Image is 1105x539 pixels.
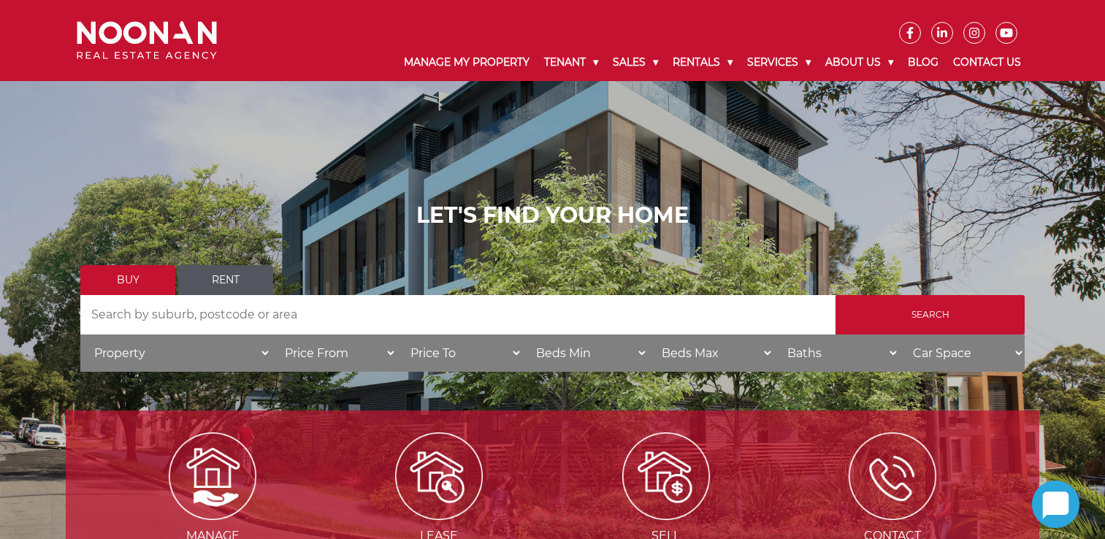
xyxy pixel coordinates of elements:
[77,21,217,60] img: Noonan Real Estate Agency
[946,44,1028,81] a: Contact Us
[622,432,710,520] img: Sell my property
[740,44,818,81] a: Services
[397,44,537,81] a: Manage My Property
[537,44,605,81] a: Tenant
[80,295,836,335] input: Search by suburb, postcode or area
[665,44,740,81] a: Rentals
[178,265,273,295] a: Rent
[80,202,1025,229] h1: LET'S FIND YOUR HOME
[836,295,1025,335] input: Search
[169,432,256,520] img: Manage my Property
[80,265,175,295] a: Buy
[395,432,483,520] img: Lease my property
[901,44,946,81] a: Blog
[605,44,665,81] a: Sales
[818,44,901,81] a: About Us
[849,432,936,520] img: ICONS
